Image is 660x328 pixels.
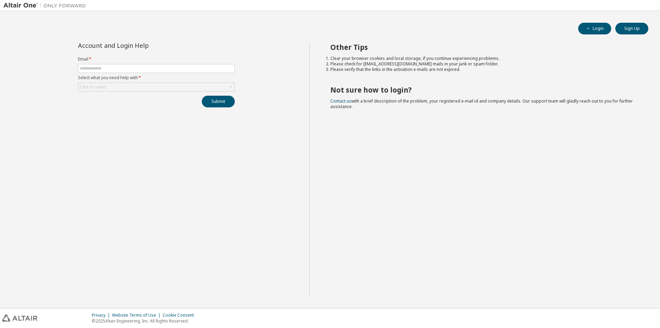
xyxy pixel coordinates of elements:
h2: Other Tips [330,43,636,52]
li: Please check for [EMAIL_ADDRESS][DOMAIN_NAME] mails in your junk or spam folder. [330,61,636,67]
div: Cookie Consent [163,313,198,318]
label: Email [78,56,235,62]
div: Privacy [92,313,112,318]
p: © 2025 Altair Engineering, Inc. All Rights Reserved. [92,318,198,324]
label: Select what you need help with [78,75,235,81]
li: Please verify that the links in the activation e-mails are not expired. [330,67,636,72]
div: Website Terms of Use [112,313,163,318]
div: Click to select [78,83,234,91]
button: Login [578,23,611,34]
li: Clear your browser cookies and local storage, if you continue experiencing problems. [330,56,636,61]
a: Contact us [330,98,351,104]
div: Account and Login Help [78,43,203,48]
h2: Not sure how to login? [330,85,636,94]
div: Click to select [80,84,107,90]
button: Submit [202,96,235,107]
button: Sign Up [615,23,648,34]
span: with a brief description of the problem, your registered e-mail id and company details. Our suppo... [330,98,633,109]
img: Altair One [3,2,89,9]
img: altair_logo.svg [2,315,37,322]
